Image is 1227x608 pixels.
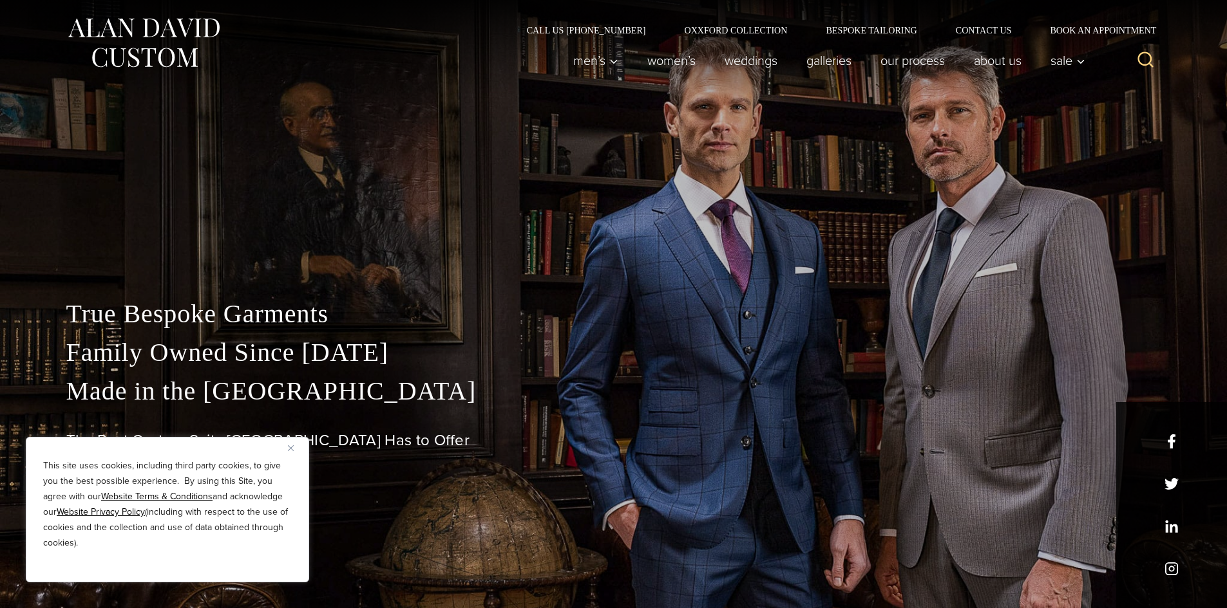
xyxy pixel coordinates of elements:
nav: Primary Navigation [558,48,1092,73]
button: Close [288,440,303,456]
a: Book an Appointment [1031,26,1161,35]
img: Alan David Custom [66,14,221,71]
a: weddings [710,48,792,73]
a: Oxxford Collection [665,26,806,35]
a: Galleries [792,48,866,73]
span: Sale [1051,54,1085,67]
a: About Us [959,48,1036,73]
a: Contact Us [937,26,1031,35]
nav: Secondary Navigation [508,26,1161,35]
a: Women’s [633,48,710,73]
a: Bespoke Tailoring [806,26,936,35]
h1: The Best Custom Suits [GEOGRAPHIC_DATA] Has to Offer [66,431,1161,450]
a: Call Us [PHONE_NUMBER] [508,26,665,35]
a: Our Process [866,48,959,73]
a: Website Terms & Conditions [101,490,213,503]
p: This site uses cookies, including third party cookies, to give you the best possible experience. ... [43,458,292,551]
img: Close [288,445,294,451]
p: True Bespoke Garments Family Owned Since [DATE] Made in the [GEOGRAPHIC_DATA] [66,295,1161,410]
span: Men’s [573,54,618,67]
a: Website Privacy Policy [57,505,145,519]
button: View Search Form [1130,45,1161,76]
